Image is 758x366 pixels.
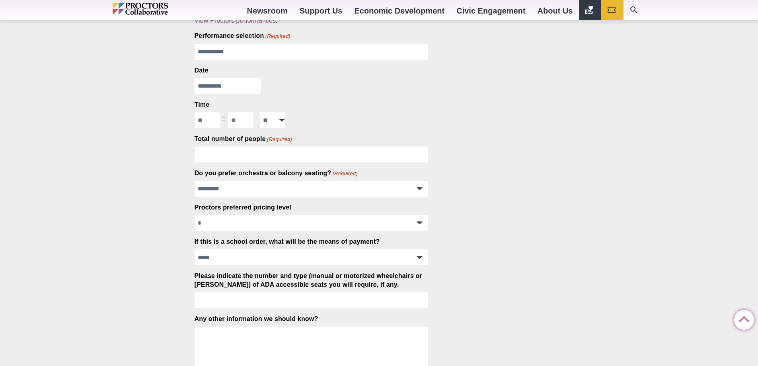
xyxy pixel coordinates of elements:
[195,203,291,212] label: Proctors preferred pricing level
[195,135,292,143] label: Total number of people
[265,33,290,40] span: (Required)
[195,100,210,109] legend: Time
[195,237,380,246] label: If this is a school order, what will be the means of payment?
[332,170,358,177] span: (Required)
[195,272,429,289] label: Please indicate the number and type (manual or motorized wheelchairs or [PERSON_NAME]) of ADA acc...
[195,31,290,40] label: Performance selection
[195,169,358,178] label: Do you prefer orchestra or balcony seating?
[113,3,202,15] img: Proctors logo
[195,17,276,24] a: View Proctors performances
[195,315,318,323] label: Any other information we should know?
[195,16,429,25] div: .
[195,66,208,75] label: Date
[266,136,292,143] span: (Required)
[734,310,750,326] a: Back to Top
[220,112,228,125] div: :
